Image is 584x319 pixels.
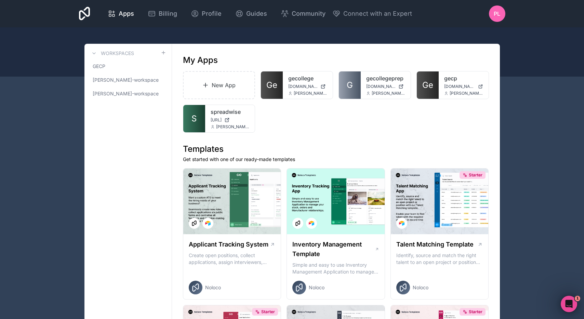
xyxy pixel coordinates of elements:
[309,221,314,226] img: Airtable Logo
[292,240,374,259] h1: Inventory Management Template
[494,10,500,18] span: PL
[183,156,489,163] p: Get started with one of our ready-made templates
[90,60,166,72] a: GECP
[294,91,327,96] span: [PERSON_NAME][EMAIL_ADDRESS][DOMAIN_NAME]
[561,296,577,312] iframe: Intercom live chat
[288,84,327,89] a: [DOMAIN_NAME]
[261,309,275,315] span: Starter
[191,113,197,124] span: S
[183,55,218,66] h1: My Apps
[183,105,205,132] a: S
[185,6,227,21] a: Profile
[444,84,475,89] span: [DOMAIN_NAME]
[189,240,268,249] h1: Applicant Tracking System
[266,80,277,91] span: Ge
[142,6,183,21] a: Billing
[189,252,276,266] p: Create open positions, collect applications, assign interviewers, centralise candidate feedback a...
[93,63,105,70] span: GECP
[292,262,379,275] p: Simple and easy to use Inventory Management Application to manage your stock, orders and Manufact...
[205,221,211,226] img: Airtable Logo
[332,9,412,18] button: Connect with an Expert
[575,296,580,301] span: 1
[216,124,250,130] span: [PERSON_NAME][EMAIL_ADDRESS]
[183,144,489,155] h1: Templates
[205,284,221,291] span: Noloco
[211,108,250,116] a: spreadwise
[343,9,412,18] span: Connect with an Expert
[347,80,353,91] span: G
[444,84,483,89] a: [DOMAIN_NAME]
[211,117,250,123] a: [URL]
[450,91,483,96] span: [PERSON_NAME][EMAIL_ADDRESS][DOMAIN_NAME]
[90,49,134,57] a: Workspaces
[90,74,166,86] a: [PERSON_NAME]-workspace
[309,284,324,291] span: Noloco
[93,77,159,83] span: [PERSON_NAME]-workspace
[413,284,428,291] span: Noloco
[90,88,166,100] a: [PERSON_NAME]-workspace
[261,71,283,99] a: Ge
[372,91,405,96] span: [PERSON_NAME][EMAIL_ADDRESS][DOMAIN_NAME]
[444,74,483,82] a: gecp
[275,6,331,21] a: Community
[396,240,474,249] h1: Talent Matching Template
[366,84,396,89] span: [DOMAIN_NAME]
[366,84,405,89] a: [DOMAIN_NAME]
[183,71,255,99] a: New App
[119,9,134,18] span: Apps
[417,71,439,99] a: Ge
[101,50,134,57] h3: Workspaces
[211,117,222,123] span: [URL]
[230,6,273,21] a: Guides
[288,84,318,89] span: [DOMAIN_NAME]
[366,74,405,82] a: gecollegeprep
[292,9,326,18] span: Community
[399,221,404,226] img: Airtable Logo
[159,9,177,18] span: Billing
[469,172,482,178] span: Starter
[396,252,483,266] p: Identify, source and match the right talent to an open project or position with our Talent Matchi...
[339,71,361,99] a: G
[202,9,222,18] span: Profile
[469,309,482,315] span: Starter
[422,80,433,91] span: Ge
[102,6,140,21] a: Apps
[246,9,267,18] span: Guides
[93,90,159,97] span: [PERSON_NAME]-workspace
[288,74,327,82] a: gecollege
